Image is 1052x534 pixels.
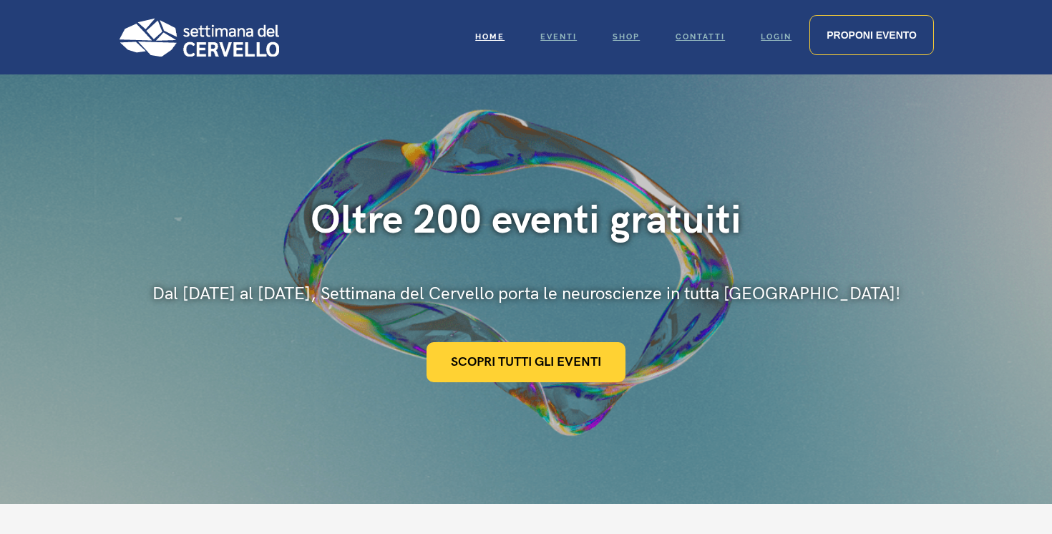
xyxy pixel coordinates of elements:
span: Eventi [540,32,577,42]
a: Scopri tutti gli eventi [427,342,625,382]
span: Contatti [676,32,725,42]
img: Logo [118,18,279,57]
div: Dal [DATE] al [DATE], Settimana del Cervello porta le neuroscienze in tutta [GEOGRAPHIC_DATA]! [152,282,900,306]
a: Proponi evento [809,15,934,55]
span: Login [761,32,792,42]
div: Oltre 200 eventi gratuiti [152,196,900,246]
span: Proponi evento [827,29,917,41]
span: Home [475,32,505,42]
span: Shop [613,32,640,42]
